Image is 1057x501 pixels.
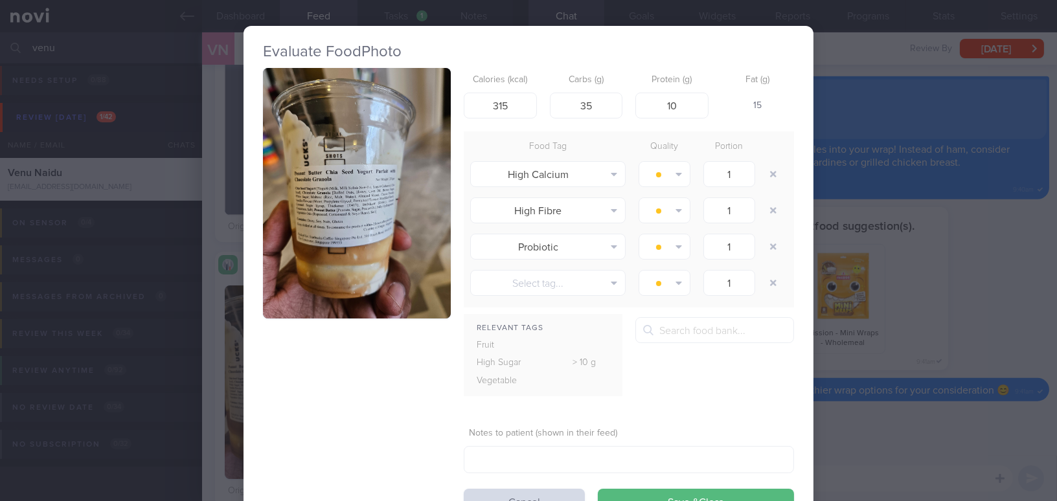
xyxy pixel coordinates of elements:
[703,197,755,223] input: 1.0
[263,42,794,61] h2: Evaluate Food Photo
[469,74,532,86] label: Calories (kcal)
[464,320,622,337] div: Relevant Tags
[703,161,755,187] input: 1.0
[727,74,790,86] label: Fat (g)
[641,74,703,86] label: Protein (g)
[550,93,623,118] input: 33
[464,138,632,156] div: Food Tag
[555,74,618,86] label: Carbs (g)
[697,138,762,156] div: Portion
[464,337,547,355] div: Fruit
[469,428,789,440] label: Notes to patient (shown in their feed)
[470,197,626,223] button: High Fibre
[703,234,755,260] input: 1.0
[722,93,795,120] div: 15
[632,138,697,156] div: Quality
[547,354,623,372] div: > 10 g
[464,354,547,372] div: High Sugar
[464,372,547,390] div: Vegetable
[470,270,626,296] button: Select tag...
[635,93,709,118] input: 9
[470,234,626,260] button: Probiotic
[464,93,537,118] input: 250
[703,270,755,296] input: 1.0
[635,317,794,343] input: Search food bank...
[470,161,626,187] button: High Calcium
